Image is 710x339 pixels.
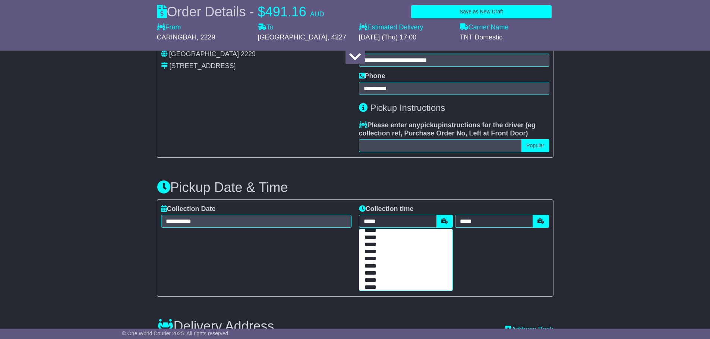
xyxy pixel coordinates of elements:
label: To [258,23,274,32]
span: CARINGBAH [157,33,197,41]
span: AUD [310,10,324,18]
button: Popular [521,139,549,152]
span: [GEOGRAPHIC_DATA] [258,33,328,41]
span: eg collection ref, Purchase Order No, Left at Front Door [359,121,536,137]
div: TNT Domestic [460,33,553,42]
label: Collection time [359,205,414,213]
span: $ [258,4,265,19]
label: Collection Date [161,205,216,213]
span: pickup [420,121,442,129]
button: Save as New Draft [411,5,551,18]
div: [STREET_ADDRESS] [170,62,236,70]
span: © One World Courier 2025. All rights reserved. [122,330,230,336]
span: 491.16 [265,4,306,19]
h3: Delivery Address [157,319,274,334]
div: [DATE] (Thu) 17:00 [359,33,452,42]
div: Order Details - [157,4,324,20]
a: Address Book [505,326,553,333]
h3: Pickup Date & Time [157,180,553,195]
label: From [157,23,181,32]
span: , 2229 [197,33,215,41]
label: Please enter any instructions for the driver ( ) [359,121,549,137]
span: Pickup Instructions [370,103,445,113]
label: Estimated Delivery [359,23,452,32]
label: Carrier Name [460,23,509,32]
label: Phone [359,72,385,80]
span: , 4227 [328,33,346,41]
